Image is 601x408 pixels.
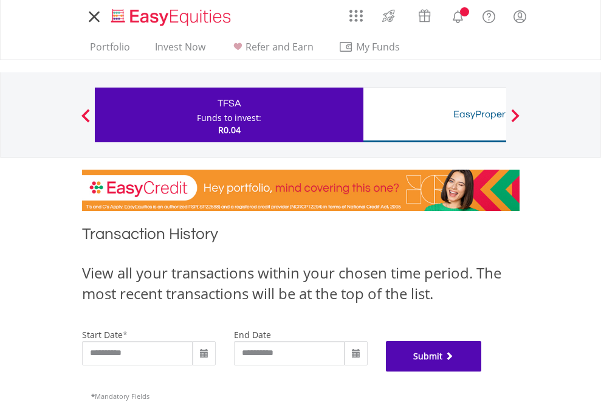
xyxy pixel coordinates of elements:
[503,115,527,127] button: Next
[338,39,418,55] span: My Funds
[407,3,442,26] a: Vouchers
[386,341,482,372] button: Submit
[246,40,314,54] span: Refer and Earn
[150,41,210,60] a: Invest Now
[85,41,135,60] a: Portfolio
[234,329,271,341] label: end date
[102,95,356,112] div: TFSA
[91,392,149,401] span: Mandatory Fields
[74,115,98,127] button: Previous
[379,6,399,26] img: thrive-v2.svg
[349,9,363,22] img: grid-menu-icon.svg
[82,170,520,211] img: EasyCredit Promotion Banner
[218,124,241,136] span: R0.04
[342,3,371,22] a: AppsGrid
[504,3,535,30] a: My Profile
[82,263,520,305] div: View all your transactions within your chosen time period. The most recent transactions will be a...
[442,3,473,27] a: Notifications
[109,7,236,27] img: EasyEquities_Logo.png
[414,6,434,26] img: vouchers-v2.svg
[197,112,261,124] div: Funds to invest:
[82,223,520,251] h1: Transaction History
[82,329,123,341] label: start date
[473,3,504,27] a: FAQ's and Support
[225,41,318,60] a: Refer and Earn
[106,3,236,27] a: Home page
